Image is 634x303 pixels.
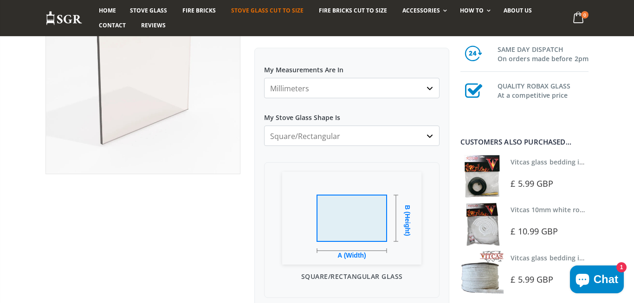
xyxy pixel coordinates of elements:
[92,3,123,18] a: Home
[498,43,589,63] h3: SAME DAY DISPATCH On orders made before 2pm
[395,3,452,18] a: Accessories
[130,6,167,14] span: Stove Glass
[264,105,440,122] label: My Stove Glass Shape Is
[567,265,627,296] inbox-online-store-chat: Shopify online store chat
[274,271,430,281] p: Square/Rectangular Glass
[231,6,303,14] span: Stove Glass Cut To Size
[581,11,589,19] span: 0
[460,139,589,145] div: Customers also purchased...
[312,3,394,18] a: Fire Bricks Cut To Size
[498,80,589,100] h3: QUALITY ROBAX GLASS At a competitive price
[319,6,387,14] span: Fire Bricks Cut To Size
[182,6,216,14] span: Fire Bricks
[264,57,440,74] label: My Measurements Are In
[460,155,504,198] img: Vitcas stove glass bedding in tape
[453,3,495,18] a: How To
[99,6,116,14] span: Home
[92,18,133,33] a: Contact
[460,251,504,294] img: Vitcas stove glass bedding in tape
[511,178,553,189] span: £ 5.99 GBP
[569,9,589,27] a: 0
[141,21,166,29] span: Reviews
[175,3,223,18] a: Fire Bricks
[511,226,558,237] span: £ 10.99 GBP
[224,3,310,18] a: Stove Glass Cut To Size
[134,18,173,33] a: Reviews
[123,3,174,18] a: Stove Glass
[497,3,539,18] a: About us
[99,21,126,29] span: Contact
[511,274,553,285] span: £ 5.99 GBP
[504,6,532,14] span: About us
[460,202,504,246] img: Vitcas white rope, glue and gloves kit 10mm
[460,6,484,14] span: How To
[402,6,440,14] span: Accessories
[45,11,83,26] img: Stove Glass Replacement
[282,172,421,265] img: Square/Rectangular Glass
